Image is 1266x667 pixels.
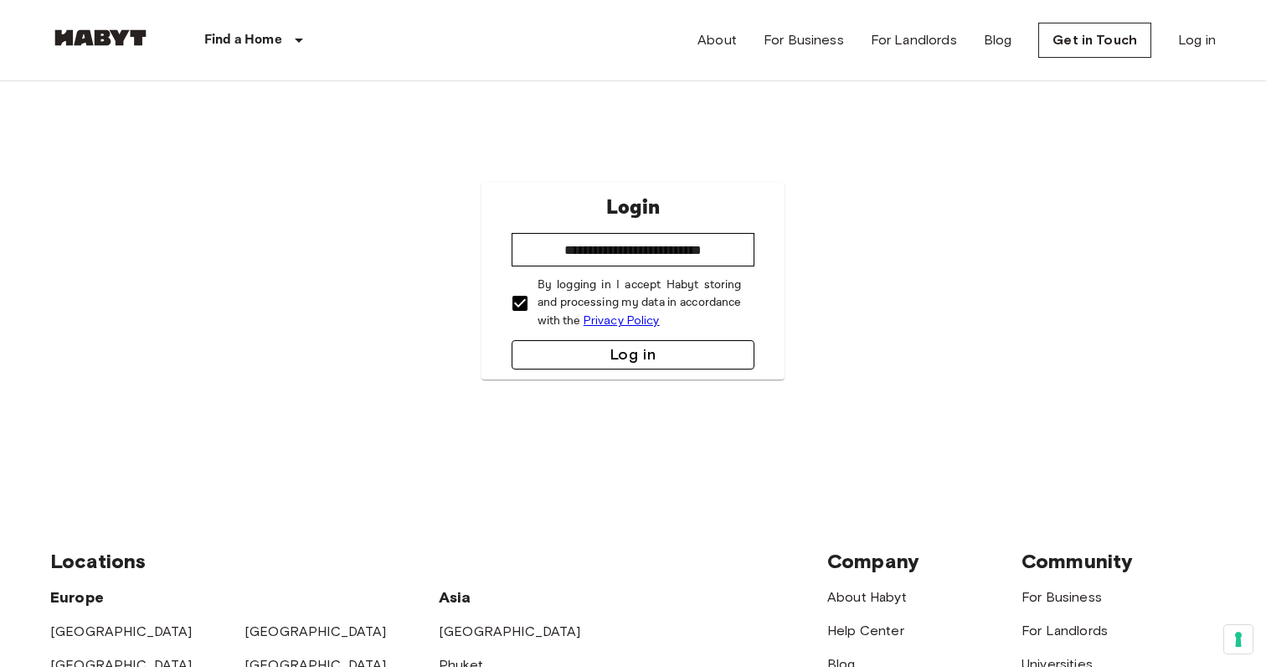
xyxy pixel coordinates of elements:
[584,313,660,328] a: Privacy Policy
[50,549,146,573] span: Locations
[764,30,844,50] a: For Business
[1022,623,1108,639] a: For Landlords
[512,340,755,370] button: Log in
[871,30,957,50] a: For Landlords
[1178,30,1216,50] a: Log in
[50,623,193,639] a: [GEOGRAPHIC_DATA]
[827,623,904,639] a: Help Center
[244,623,387,639] a: [GEOGRAPHIC_DATA]
[697,30,737,50] a: About
[204,30,282,50] p: Find a Home
[1022,549,1133,573] span: Community
[1224,625,1253,654] button: Your consent preferences for tracking technologies
[984,30,1012,50] a: Blog
[439,588,471,607] span: Asia
[1022,589,1102,605] a: For Business
[439,623,581,639] a: [GEOGRAPHIC_DATA]
[50,588,104,607] span: Europe
[538,277,742,330] p: By logging in I accept Habyt storing and processing my data in accordance with the
[606,193,660,223] p: Login
[827,549,919,573] span: Company
[1038,23,1151,58] a: Get in Touch
[50,29,151,46] img: Habyt
[827,589,907,605] a: About Habyt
